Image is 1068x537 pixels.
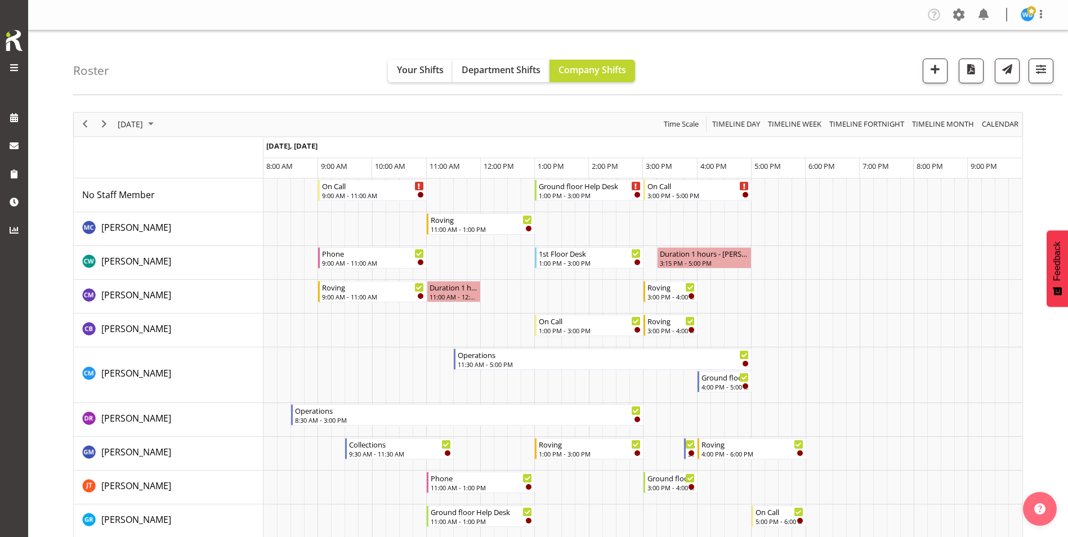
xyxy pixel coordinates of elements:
div: Glen Tomlinson"s event - Ground floor Help Desk Begin From Thursday, September 11, 2025 at 3:00:0... [644,472,698,493]
img: help-xxl-2.png [1034,503,1045,514]
span: [DATE] [117,117,144,131]
a: [PERSON_NAME] [101,366,171,380]
td: Catherine Wilson resource [74,246,263,280]
div: Catherine Wilson"s event - Phone Begin From Thursday, September 11, 2025 at 9:00:00 AM GMT+12:00 ... [318,247,427,268]
div: 1:00 PM - 3:00 PM [539,326,641,335]
div: Chamique Mamolo"s event - Roving Begin From Thursday, September 11, 2025 at 3:00:00 PM GMT+12:00 ... [644,281,698,302]
button: Send a list of all shifts for the selected filtered period to all rostered employees. [995,59,1020,83]
div: Gabriel McKay Smith"s event - Roving Begin From Thursday, September 11, 2025 at 1:00:00 PM GMT+12... [535,438,644,459]
span: Your Shifts [397,64,444,76]
span: 8:00 PM [917,161,943,171]
div: Chris Broad"s event - On Call Begin From Thursday, September 11, 2025 at 1:00:00 PM GMT+12:00 End... [535,315,644,336]
div: 8:30 AM - 3:00 PM [295,415,641,424]
span: [PERSON_NAME] [101,323,171,335]
div: No Staff Member"s event - On Call Begin From Thursday, September 11, 2025 at 9:00:00 AM GMT+12:00... [318,180,427,201]
span: Time Scale [663,117,700,131]
div: 9:00 AM - 11:00 AM [322,292,424,301]
button: Fortnight [828,117,906,131]
img: Rosterit icon logo [3,28,25,53]
div: Roving [647,281,695,293]
div: Roving [431,214,533,225]
div: Chamique Mamolo"s event - Roving Begin From Thursday, September 11, 2025 at 9:00:00 AM GMT+12:00 ... [318,281,427,302]
span: Timeline Fortnight [828,117,905,131]
div: Collections [349,438,451,450]
div: 5:00 PM - 6:00 PM [756,517,803,526]
div: Operations [295,405,641,416]
span: Company Shifts [558,64,626,76]
td: Glen Tomlinson resource [74,471,263,504]
button: Previous [78,117,93,131]
span: Timeline Day [711,117,761,131]
span: [PERSON_NAME] [101,367,171,379]
div: Aurora Catu"s event - Roving Begin From Thursday, September 11, 2025 at 11:00:00 AM GMT+12:00 End... [427,213,535,235]
div: 4:00 PM - 5:00 PM [701,382,749,391]
div: next period [95,113,114,136]
div: No Staff Member"s event - On Call Begin From Thursday, September 11, 2025 at 3:00:00 PM GMT+12:00... [644,180,752,201]
div: 9:30 AM - 11:30 AM [349,449,451,458]
button: Time Scale [662,117,701,131]
span: Timeline Week [767,117,823,131]
div: Operations [458,349,749,360]
button: Download a PDF of the roster for the current day [959,59,984,83]
td: Debra Robinson resource [74,403,263,437]
button: Month [980,117,1021,131]
div: 11:00 AM - 1:00 PM [431,225,533,234]
span: [PERSON_NAME] [101,412,171,424]
div: Duration 1 hours - [PERSON_NAME] [430,281,478,293]
div: On Call [539,315,641,326]
div: Duration 1 hours - [PERSON_NAME] [660,248,749,259]
span: Department Shifts [462,64,540,76]
div: Phone [431,472,533,484]
div: 9:00 AM - 11:00 AM [322,258,424,267]
div: Roving [701,438,803,450]
div: 1:00 PM - 3:00 PM [539,449,641,458]
div: previous period [75,113,95,136]
div: On Call [647,180,749,191]
div: Roving [647,315,695,326]
div: Gabriel McKay Smith"s event - Collections Begin From Thursday, September 11, 2025 at 9:30:00 AM G... [345,438,454,459]
button: Feedback - Show survey [1047,230,1068,307]
div: Roving [322,281,424,293]
div: Chamique Mamolo"s event - Duration 1 hours - Chamique Mamolo Begin From Thursday, September 11, 2... [427,281,481,302]
button: Timeline Day [710,117,762,131]
div: Cindy Mulrooney"s event - Ground floor Help Desk Begin From Thursday, September 11, 2025 at 4:00:... [698,371,752,392]
a: [PERSON_NAME] [101,254,171,268]
button: Next [97,117,112,131]
div: 3:15 PM - 5:00 PM [660,258,749,267]
span: 1:00 PM [538,161,564,171]
div: New book tagging [688,438,695,450]
a: [PERSON_NAME] [101,445,171,459]
div: Cindy Mulrooney"s event - Operations Begin From Thursday, September 11, 2025 at 11:30:00 AM GMT+1... [454,348,752,370]
a: [PERSON_NAME] [101,288,171,302]
span: 7:00 PM [863,161,889,171]
span: [PERSON_NAME] [101,480,171,492]
div: Ground floor Help Desk [431,506,533,517]
a: [PERSON_NAME] [101,513,171,526]
div: Ground floor Help Desk [539,180,641,191]
a: [PERSON_NAME] [101,221,171,234]
span: Feedback [1052,241,1062,281]
a: [PERSON_NAME] [101,479,171,493]
div: 11:00 AM - 1:00 PM [431,517,533,526]
button: September 2025 [116,117,159,131]
a: [PERSON_NAME] [101,322,171,335]
span: 6:00 PM [808,161,835,171]
span: 2:00 PM [592,161,618,171]
div: Phone [322,248,424,259]
span: 8:00 AM [266,161,293,171]
div: No Staff Member"s event - Ground floor Help Desk Begin From Thursday, September 11, 2025 at 1:00:... [535,180,644,201]
a: [PERSON_NAME] [101,411,171,425]
a: No Staff Member [82,188,155,202]
div: Roving [539,438,641,450]
td: Gabriel McKay Smith resource [74,437,263,471]
span: 4:00 PM [700,161,727,171]
button: Add a new shift [923,59,948,83]
div: 3:00 PM - 4:00 PM [647,483,695,492]
div: Grace Roscoe-Squires"s event - On Call Begin From Thursday, September 11, 2025 at 5:00:00 PM GMT+... [752,505,806,527]
button: Department Shifts [453,60,549,82]
div: 1st Floor Desk [539,248,641,259]
div: 9:00 AM - 11:00 AM [322,191,424,200]
button: Timeline Week [766,117,824,131]
div: Ground floor Help Desk [647,472,695,484]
